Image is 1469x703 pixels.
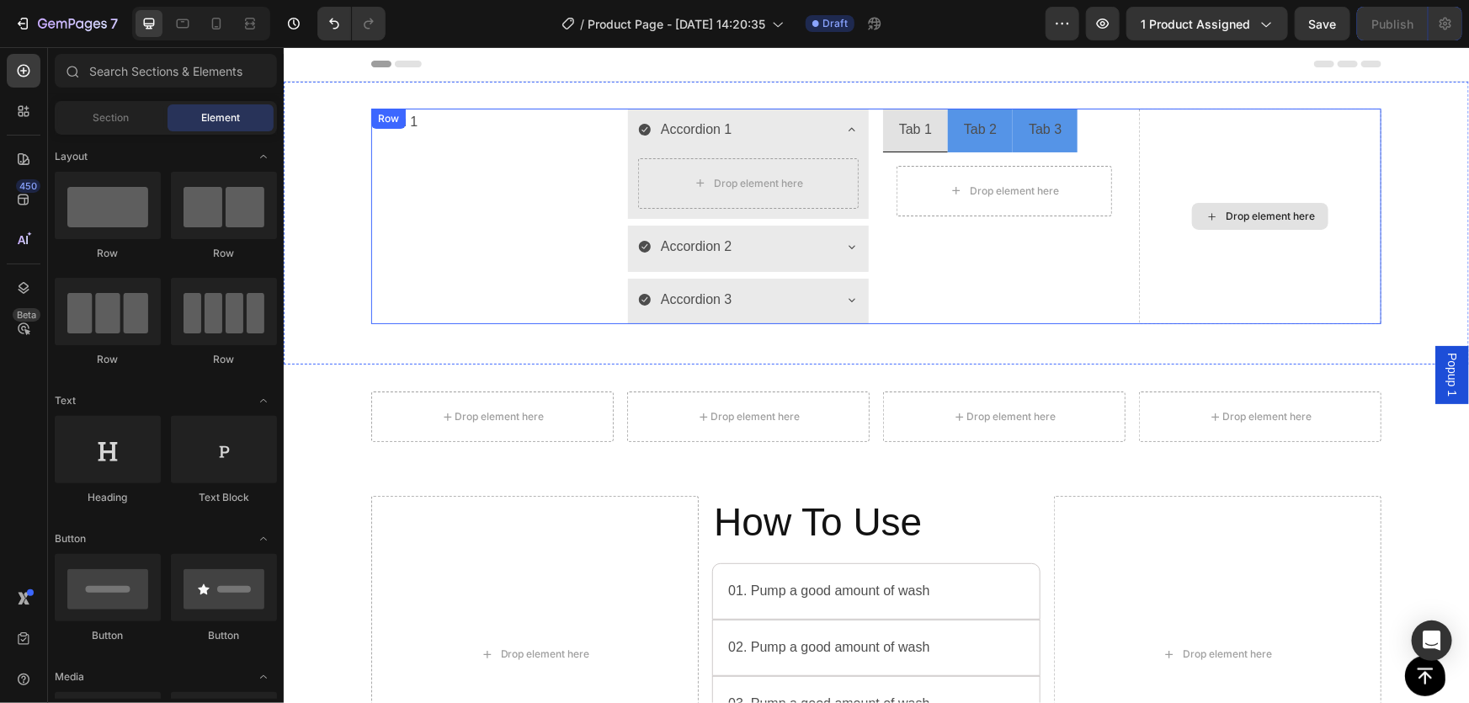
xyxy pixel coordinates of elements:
p: 02. Pump a good amount of wash [444,588,740,613]
div: Accordion 3 [375,238,451,268]
span: / [580,15,584,33]
div: Row [91,64,119,79]
p: menu 1 [89,63,328,88]
span: Product Page - [DATE] 14:20:35 [588,15,765,33]
span: Draft [822,16,848,31]
div: Heading [55,490,161,505]
h2: How To Use [428,449,756,503]
span: Element [201,110,240,125]
div: 450 [16,179,40,193]
div: Beta [13,308,40,322]
button: 7 [7,7,125,40]
div: Button [55,628,161,643]
iframe: To enrich screen reader interactions, please activate Accessibility in Grammarly extension settings [284,47,1469,703]
span: Toggle open [250,663,277,690]
div: Row [171,246,277,261]
div: Drop element here [430,130,519,143]
div: Drop element here [942,162,1031,176]
button: Publish [1357,7,1428,40]
div: Drop element here [217,600,306,614]
div: Button [171,628,277,643]
div: Tab 3 [742,68,780,98]
div: Drop element here [899,600,988,614]
div: Text Block [171,490,277,505]
span: Popup 1 [1160,306,1177,349]
button: Save [1295,7,1350,40]
span: Button [55,531,86,546]
div: Row [55,246,161,261]
p: 01. Pump a good amount of wash [444,532,740,557]
div: Open Intercom Messenger [1412,620,1452,661]
span: Toggle open [250,525,277,552]
input: Search Sections & Elements [55,54,277,88]
div: Row [171,352,277,367]
span: Media [55,669,84,684]
span: Section [93,110,130,125]
div: Undo/Redo [317,7,386,40]
span: Layout [55,149,88,164]
span: 1 product assigned [1141,15,1250,33]
span: Text [55,393,76,408]
div: Tab 1 [613,68,651,98]
div: Row [55,352,161,367]
span: Toggle open [250,143,277,170]
div: Tab 2 [678,68,716,98]
div: Publish [1371,15,1413,33]
div: Accordion 2 [375,185,451,215]
span: Toggle open [250,387,277,414]
span: Save [1309,17,1337,31]
div: Drop element here [686,137,775,151]
div: Accordion 1 [375,68,451,98]
button: 1 product assigned [1126,7,1288,40]
p: 7 [110,13,118,34]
